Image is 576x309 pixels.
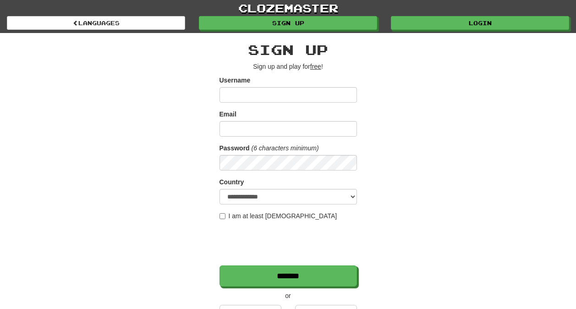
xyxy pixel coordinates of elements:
a: Languages [7,16,185,30]
iframe: reCAPTCHA [219,225,359,261]
input: I am at least [DEMOGRAPHIC_DATA] [219,213,225,219]
label: Username [219,76,251,85]
p: or [219,291,357,300]
em: (6 characters minimum) [252,144,319,152]
label: I am at least [DEMOGRAPHIC_DATA] [219,211,337,221]
a: Login [391,16,569,30]
a: Sign up [199,16,377,30]
h2: Sign up [219,42,357,57]
p: Sign up and play for ! [219,62,357,71]
u: free [310,63,321,70]
label: Country [219,177,244,187]
label: Password [219,143,250,153]
label: Email [219,110,236,119]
